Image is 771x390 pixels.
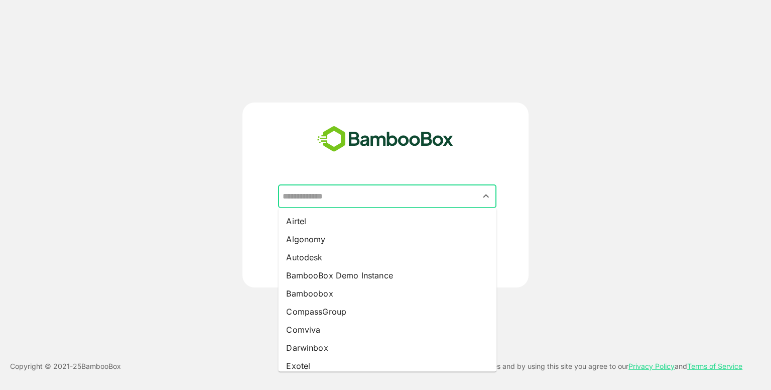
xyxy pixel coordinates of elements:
[628,362,675,370] a: Privacy Policy
[278,284,496,303] li: Bamboobox
[479,189,493,203] button: Close
[278,230,496,248] li: Algonomy
[429,360,742,372] p: This site uses cookies and by using this site you agree to our and
[278,321,496,339] li: Comviva
[278,266,496,284] li: BambooBox Demo Instance
[278,212,496,230] li: Airtel
[278,303,496,321] li: CompassGroup
[278,339,496,357] li: Darwinbox
[278,357,496,375] li: Exotel
[312,123,459,156] img: bamboobox
[687,362,742,370] a: Terms of Service
[278,248,496,266] li: Autodesk
[10,360,121,372] p: Copyright © 2021- 25 BambooBox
